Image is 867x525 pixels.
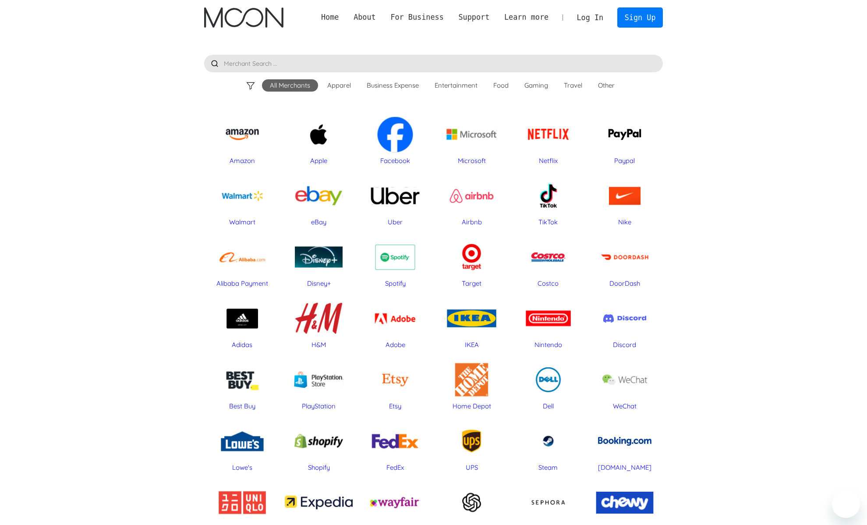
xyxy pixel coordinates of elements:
a: Lowe's [209,419,276,472]
a: [DOMAIN_NAME] [591,419,659,472]
div: For Business [383,12,451,23]
a: Netflix [514,112,582,165]
a: Uber [361,174,429,226]
a: PlayStation [285,358,353,410]
div: Apparel [327,81,351,90]
div: Uber [361,218,429,227]
div: Target [438,279,506,288]
input: Merchant Search ... [204,55,663,72]
a: TikTok [514,174,582,226]
a: FedEx [361,419,429,472]
a: Paypal [591,112,659,165]
a: Adidas [209,296,276,349]
div: Entertainment [435,81,478,90]
a: WeChat [591,358,659,410]
a: Facebook [361,112,429,165]
a: home [204,7,283,28]
div: Adobe [361,341,429,349]
div: eBay [285,218,353,227]
div: Airbnb [438,218,506,227]
div: Discord [591,341,659,349]
div: Netflix [514,156,582,165]
a: Sign Up [617,7,663,27]
div: Learn more [504,12,549,23]
div: Best Buy [209,402,276,411]
div: FedEx [361,463,429,472]
div: H&M [285,341,353,349]
a: Adobe [361,296,429,349]
div: [DOMAIN_NAME] [591,463,659,472]
img: Moon Logo [204,7,283,28]
div: About [346,12,383,23]
div: Apple [285,156,353,165]
div: Shopify [285,463,353,472]
div: UPS [438,463,506,472]
div: For Business [390,12,443,23]
div: Support [451,12,497,23]
div: Lowe's [209,463,276,472]
a: H&M [285,296,353,349]
div: Paypal [591,156,659,165]
a: Disney+ [285,235,353,287]
a: Etsy [361,358,429,410]
div: Home Depot [438,402,506,411]
a: Home Depot [438,358,506,410]
a: IKEA [438,296,506,349]
a: Microsoft [438,112,506,165]
div: Steam [514,463,582,472]
div: Business Expense [367,81,419,90]
div: WeChat [591,402,659,411]
a: Airbnb [438,174,506,226]
div: Facebook [361,156,429,165]
a: Spotify [361,235,429,287]
div: Food [493,81,509,90]
a: UPS [438,419,506,472]
div: All Merchants [270,81,310,90]
div: Adidas [209,341,276,349]
div: Walmart [209,218,276,227]
div: TikTok [514,218,582,227]
a: Dell [514,358,582,410]
a: Alibaba Payment [209,235,276,287]
a: Amazon [209,112,276,165]
div: Etsy [361,402,429,411]
a: Discord [591,296,659,349]
div: Amazon [209,156,276,165]
div: DoorDash [591,279,659,288]
div: Costco [514,279,582,288]
div: PlayStation [285,402,353,411]
iframe: Кнопка запуска окна обмена сообщениями [832,490,860,518]
a: Costco [514,235,582,287]
div: Spotify [361,279,429,288]
div: Support [458,12,489,23]
a: Apple [285,112,353,165]
div: About [354,12,376,23]
a: Walmart [209,174,276,226]
div: Learn more [497,12,556,23]
div: Other [598,81,615,90]
div: Travel [564,81,582,90]
div: Nintendo [514,341,582,349]
div: Gaming [524,81,548,90]
a: eBay [285,174,353,226]
a: Nike [591,174,659,226]
a: Shopify [285,419,353,472]
a: Log In [570,8,611,27]
div: Nike [591,218,659,227]
div: Alibaba Payment [209,279,276,288]
a: Best Buy [209,358,276,410]
div: Disney+ [285,279,353,288]
a: Target [438,235,506,287]
div: Microsoft [438,156,506,165]
a: Home [314,12,346,23]
a: DoorDash [591,235,659,287]
a: Steam [514,419,582,472]
div: Dell [514,402,582,411]
div: IKEA [438,341,506,349]
a: Nintendo [514,296,582,349]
